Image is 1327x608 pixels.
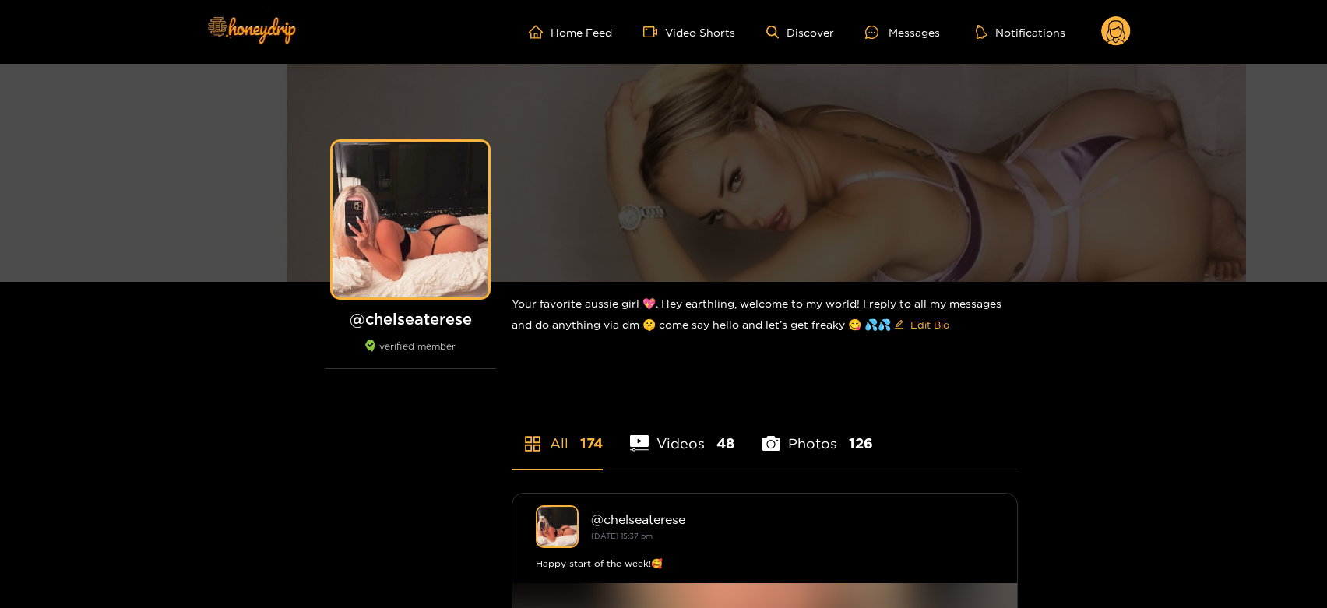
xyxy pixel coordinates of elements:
[891,312,952,337] button: editEdit Bio
[865,23,940,41] div: Messages
[910,317,949,332] span: Edit Bio
[523,434,542,453] span: appstore
[512,399,603,469] li: All
[643,25,665,39] span: video-camera
[529,25,612,39] a: Home Feed
[536,556,994,571] div: Happy start of the week!🥰
[325,309,496,329] h1: @ chelseaterese
[849,434,873,453] span: 126
[762,399,873,469] li: Photos
[591,512,994,526] div: @ chelseaterese
[971,24,1070,40] button: Notifications
[716,434,734,453] span: 48
[580,434,603,453] span: 174
[529,25,551,39] span: home
[536,505,579,548] img: chelseaterese
[894,319,904,331] span: edit
[630,399,734,469] li: Videos
[591,532,653,540] small: [DATE] 15:37 pm
[766,26,834,39] a: Discover
[512,282,1018,350] div: Your favorite aussie girl 💖. Hey earthling, welcome to my world! I reply to all my messages and d...
[325,340,496,369] div: verified member
[643,25,735,39] a: Video Shorts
